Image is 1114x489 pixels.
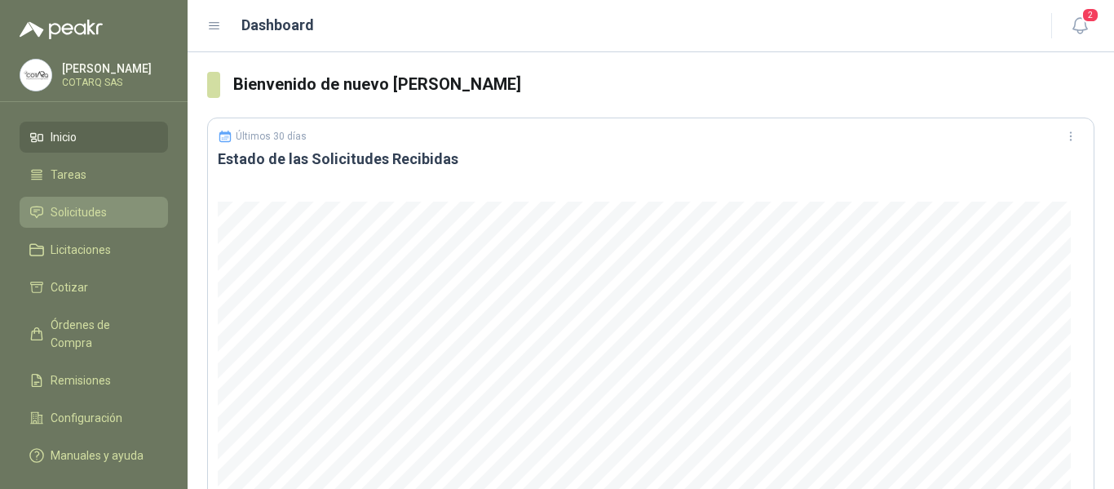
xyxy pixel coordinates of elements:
span: Configuración [51,409,122,427]
a: Inicio [20,122,168,153]
span: 2 [1081,7,1099,23]
img: Company Logo [20,60,51,91]
span: Tareas [51,166,86,184]
button: 2 [1065,11,1094,41]
span: Solicitudes [51,203,107,221]
span: Órdenes de Compra [51,316,153,352]
a: Solicitudes [20,197,168,228]
p: COTARQ SAS [62,78,164,87]
span: Inicio [51,128,77,146]
h1: Dashboard [241,14,314,37]
span: Cotizar [51,278,88,296]
a: Tareas [20,159,168,190]
a: Remisiones [20,365,168,396]
span: Manuales y ayuda [51,447,144,465]
h3: Estado de las Solicitudes Recibidas [218,149,1084,169]
a: Licitaciones [20,234,168,265]
a: Manuales y ayuda [20,440,168,471]
span: Remisiones [51,371,111,389]
p: [PERSON_NAME] [62,63,164,74]
span: Licitaciones [51,241,111,259]
a: Configuración [20,402,168,433]
a: Cotizar [20,272,168,303]
p: Últimos 30 días [236,131,307,142]
h3: Bienvenido de nuevo [PERSON_NAME] [233,72,1094,97]
img: Logo peakr [20,20,103,39]
a: Órdenes de Compra [20,309,168,358]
